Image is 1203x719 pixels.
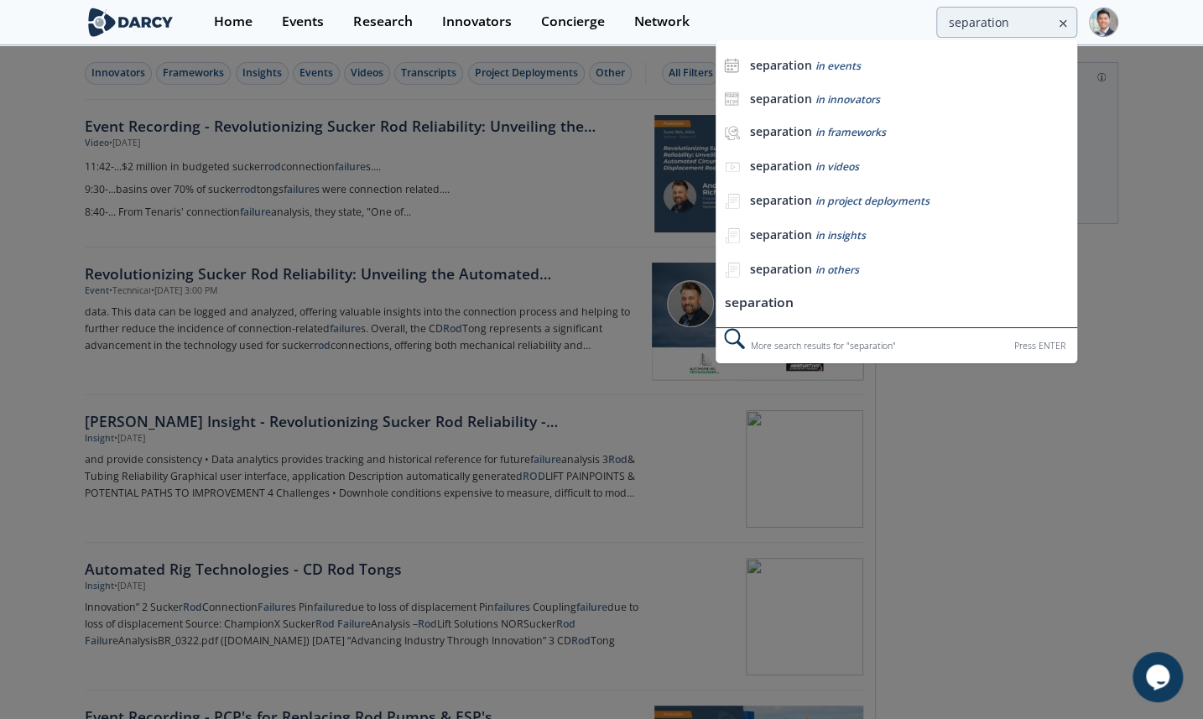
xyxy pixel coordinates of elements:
img: icon [724,91,739,107]
span: in others [815,263,859,277]
div: Research [353,15,412,29]
b: separation [750,158,812,174]
b: separation [750,192,812,208]
span: in videos [815,159,859,174]
span: in project deployments [815,194,930,208]
li: separation [716,288,1077,319]
span: in insights [815,228,866,242]
iframe: chat widget [1133,652,1186,702]
b: separation [750,261,812,277]
input: Advanced Search [936,7,1077,38]
b: separation [750,123,812,139]
div: Home [214,15,253,29]
div: Concierge [540,15,604,29]
div: Innovators [441,15,511,29]
b: separation [750,227,812,242]
div: Network [633,15,689,29]
img: logo-wide.svg [85,8,176,37]
div: Events [282,15,324,29]
b: separation [750,91,812,107]
span: in events [815,59,861,73]
img: Profile [1089,8,1118,37]
img: icon [724,58,739,73]
div: Press ENTER [1014,337,1065,355]
b: separation [750,57,812,73]
div: More search results for " separation " [716,327,1077,363]
span: in innovators [815,92,880,107]
span: in frameworks [815,125,886,139]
